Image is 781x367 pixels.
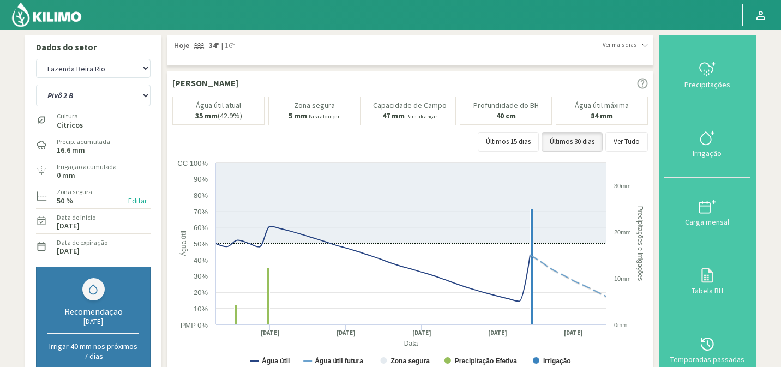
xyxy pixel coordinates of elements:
p: Água útil atual [196,101,241,110]
text: 60% [194,224,208,232]
span: 16º [223,40,235,51]
div: Temporadas passadas [668,356,747,363]
text: 30% [194,272,208,280]
text: 30mm [614,183,631,189]
img: Kilimo [11,2,82,28]
text: Irrigação [543,357,571,365]
text: Precipitações e irrigações [636,206,644,280]
label: 50 % [57,197,73,204]
b: 40 cm [496,111,516,121]
p: [PERSON_NAME] [172,76,238,89]
p: Irrigar 40 mm nos próximos 7 dias [47,341,139,361]
label: 16.6 mm [57,147,85,154]
text: Zona segura [390,357,430,365]
text: 80% [194,191,208,200]
text: Data [404,340,418,347]
label: Precip. acumulada [57,137,110,147]
span: | [221,40,223,51]
p: (42.9%) [195,112,242,120]
button: Carga mensal [664,178,750,246]
text: 10% [194,305,208,313]
text: 50% [194,240,208,248]
div: Carga mensal [668,218,747,226]
text: Água útil [179,231,188,256]
div: Precipitações [668,81,747,88]
button: Precipitações [664,40,750,109]
small: Para alcançar [309,113,340,120]
span: Hoje [172,40,189,51]
p: Capacidade de Campo [373,101,447,110]
label: Irrigação acumulada [57,162,117,172]
text: [DATE] [488,329,507,337]
p: Água útil máxima [575,101,629,110]
b: 35 mm [195,111,218,121]
text: PMP 0% [181,321,208,329]
p: Dados do setor [36,40,151,53]
label: 0 mm [57,172,75,179]
text: 20% [194,288,208,297]
label: Citricos [57,122,83,129]
label: Zona segura [57,187,92,197]
text: [DATE] [412,329,431,337]
div: Tabela BH [668,287,747,294]
div: Recomendação [47,306,139,317]
text: 20mm [614,229,631,236]
text: 70% [194,208,208,216]
p: Profundidade do BH [473,101,539,110]
b: 5 mm [289,111,307,121]
b: 84 mm [591,111,613,121]
strong: 34º [209,40,220,50]
label: Data de expiração [57,238,107,248]
text: Água útil futura [315,357,363,365]
text: Precipitação Efetiva [455,357,517,365]
text: 0mm [614,322,627,328]
button: Tabela BH [664,246,750,315]
div: [DATE] [47,317,139,326]
text: [DATE] [261,329,280,337]
label: [DATE] [57,248,80,255]
div: Irrigação [668,149,747,157]
text: 40% [194,256,208,264]
span: Ver mais dias [603,40,636,50]
text: Água útil [262,357,290,365]
label: Cultura [57,111,83,121]
p: Zona segura [294,101,335,110]
button: Irrigação [664,109,750,178]
text: CC 100% [177,159,208,167]
label: [DATE] [57,222,80,230]
small: Para alcançar [406,113,437,120]
button: Últimos 15 dias [478,132,539,152]
text: [DATE] [337,329,356,337]
button: Últimos 30 dias [542,132,603,152]
button: Ver Tudo [605,132,648,152]
button: Editar [125,195,151,207]
text: 90% [194,175,208,183]
b: 47 mm [382,111,405,121]
text: 10mm [614,275,631,282]
text: [DATE] [564,329,583,337]
label: Data de início [57,213,95,222]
